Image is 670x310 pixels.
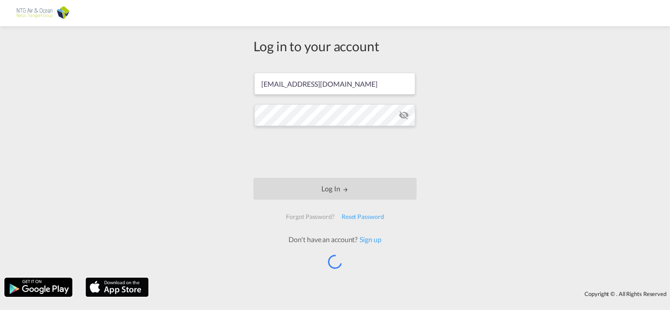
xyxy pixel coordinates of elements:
img: e656f910b01211ecad38b5b032e214e6.png [13,4,72,23]
div: Reset Password [338,209,388,225]
div: Forgot Password? [282,209,338,225]
div: Copyright © . All Rights Reserved [153,286,670,301]
img: google.png [4,277,73,298]
md-icon: icon-eye-off [399,110,409,120]
button: LOGIN [253,178,417,200]
div: Don't have an account? [279,235,391,244]
img: apple.png [85,277,150,298]
input: Enter email/phone number [254,73,415,95]
div: Log in to your account [253,37,417,55]
iframe: reCAPTCHA [268,135,402,169]
a: Sign up [357,235,381,243]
